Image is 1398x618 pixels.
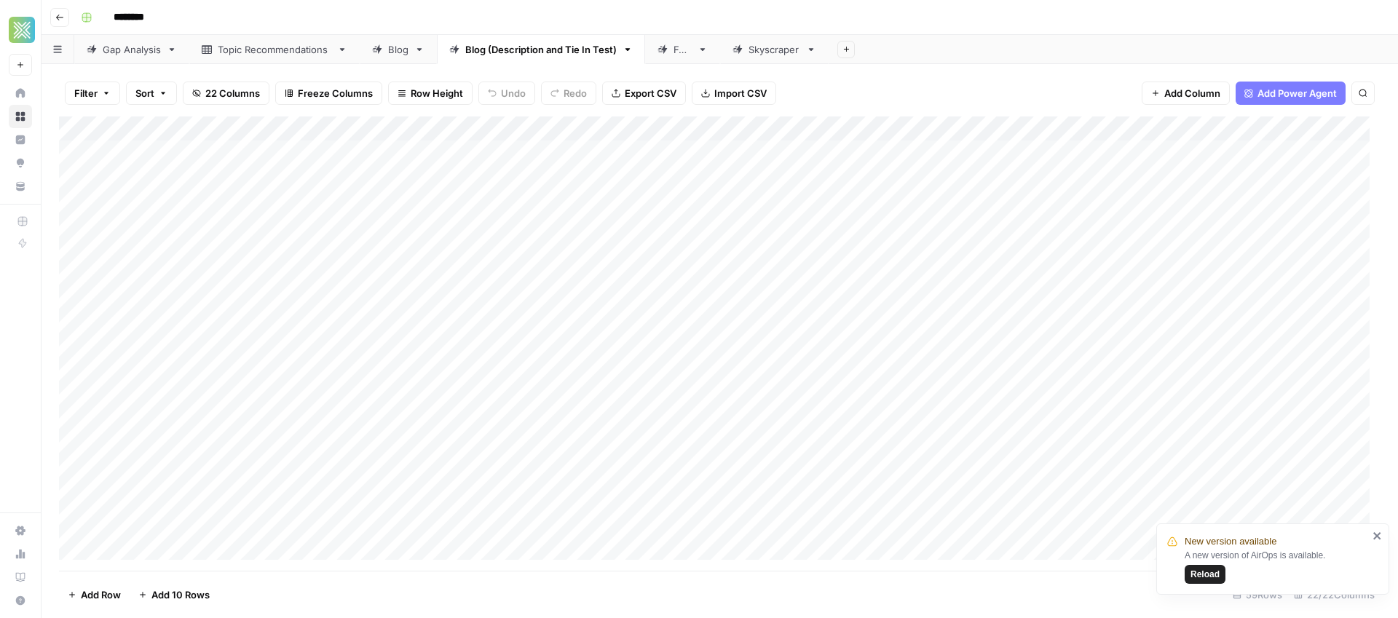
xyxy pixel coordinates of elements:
div: Blog (Description and Tie In Test) [465,42,617,57]
button: Add Column [1142,82,1230,105]
button: Redo [541,82,596,105]
button: Add Row [59,583,130,606]
span: New version available [1185,534,1276,549]
a: Home [9,82,32,105]
span: Undo [501,86,526,100]
div: 22/22 Columns [1288,583,1381,606]
a: Insights [9,128,32,151]
button: Sort [126,82,177,105]
button: Add 10 Rows [130,583,218,606]
span: Sort [135,86,154,100]
div: Gap Analysis [103,42,161,57]
div: FAQ [674,42,692,57]
button: close [1373,530,1383,542]
button: Reload [1185,565,1225,584]
a: Your Data [9,175,32,198]
span: Freeze Columns [298,86,373,100]
button: Undo [478,82,535,105]
button: Add Power Agent [1236,82,1346,105]
button: Filter [65,82,120,105]
button: Help + Support [9,589,32,612]
span: Add 10 Rows [151,587,210,602]
span: Redo [564,86,587,100]
a: Gap Analysis [74,35,189,64]
img: Xponent21 Logo [9,17,35,43]
span: Add Row [81,587,121,602]
a: FAQ [645,35,720,64]
button: Freeze Columns [275,82,382,105]
button: Row Height [388,82,473,105]
span: Row Height [411,86,463,100]
div: Skyscraper [749,42,800,57]
div: Topic Recommendations [218,42,331,57]
div: Blog [388,42,408,57]
span: Import CSV [714,86,767,100]
a: Usage [9,542,32,566]
a: Browse [9,105,32,128]
span: Export CSV [625,86,676,100]
span: Filter [74,86,98,100]
button: Export CSV [602,82,686,105]
button: 22 Columns [183,82,269,105]
a: Skyscraper [720,35,829,64]
span: Add Power Agent [1257,86,1337,100]
a: Learning Hub [9,566,32,589]
a: Blog [360,35,437,64]
button: Import CSV [692,82,776,105]
div: A new version of AirOps is available. [1185,549,1368,584]
a: Opportunities [9,151,32,175]
a: Settings [9,519,32,542]
span: Add Column [1164,86,1220,100]
span: 22 Columns [205,86,260,100]
div: 59 Rows [1227,583,1288,606]
a: Blog (Description and Tie In Test) [437,35,645,64]
button: Workspace: Xponent21 [9,12,32,48]
span: Reload [1190,568,1220,581]
a: Topic Recommendations [189,35,360,64]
